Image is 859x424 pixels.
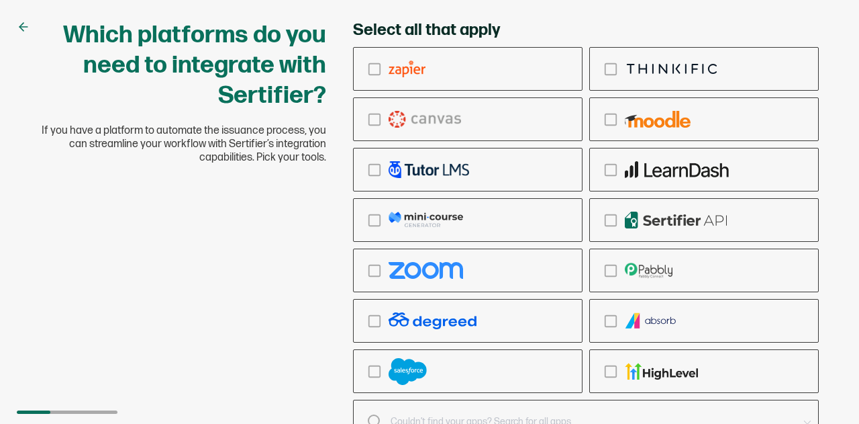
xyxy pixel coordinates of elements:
img: absorb [625,312,677,329]
img: thinkific [625,60,719,77]
img: zoom [389,262,463,279]
img: pabbly [625,262,672,279]
img: mcg [389,212,463,228]
img: salesforce [389,358,427,385]
img: canvas [389,111,461,128]
img: zapier [389,60,425,77]
img: gohighlevel [625,363,698,380]
span: If you have a platform to automate the issuance process, you can streamline your workflow with Se... [40,124,326,165]
img: tutor [389,161,469,178]
span: Select all that apply [353,20,500,40]
img: learndash [625,161,729,178]
iframe: Chat Widget [792,359,859,424]
img: moodle [625,111,691,128]
div: checkbox-group [353,47,819,393]
h1: Which platforms do you need to integrate with Sertifier? [40,20,326,111]
img: degreed [389,312,476,329]
img: api [625,212,727,228]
